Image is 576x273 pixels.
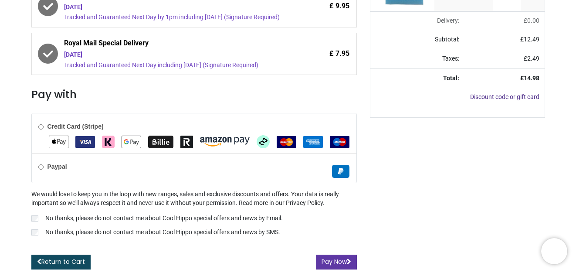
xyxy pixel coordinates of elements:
span: 2.49 [527,55,539,62]
span: Paypal [332,167,349,174]
div: [DATE] [64,51,292,59]
p: No thanks, please do not contact me about Cool Hippo special offers and news by SMS. [45,228,280,237]
img: MasterCard [277,136,296,148]
span: American Express [303,138,323,145]
input: Paypal [38,164,44,170]
input: Credit Card (Stripe) [38,124,44,130]
img: Klarna [102,136,115,148]
img: Afterpay Clearpay [257,135,270,148]
td: Subtotal: [370,30,464,49]
span: Royal Mail Special Delivery [64,38,292,51]
strong: Total: [443,75,459,82]
img: Amazon Pay [200,137,250,147]
img: Google Pay [122,136,141,148]
h3: Pay with [31,87,357,102]
strong: £ [520,75,539,82]
iframe: Brevo live chat [541,238,567,264]
span: £ [520,36,539,43]
span: Maestro [330,138,349,145]
img: Revolut Pay [180,136,193,148]
td: Taxes: [370,49,464,68]
div: Tracked and Guaranteed Next Day by 1pm including [DATE] (Signature Required) [64,13,292,22]
span: Afterpay Clearpay [257,138,270,145]
div: Tracked and Guaranteed Next Day including [DATE] (Signature Required) [64,61,292,70]
div: We would love to keep you in the loop with new ranges, sales and exclusive discounts and offers. ... [31,190,357,238]
a: Discount code or gift card [470,93,539,100]
img: Apple Pay [49,136,68,148]
img: Billie [148,136,173,148]
button: Pay Now [316,255,357,270]
img: American Express [303,136,323,148]
span: Revolut Pay [180,138,193,145]
span: 12.49 [524,36,539,43]
b: Credit Card (Stripe) [47,123,103,130]
span: Amazon Pay [200,138,250,145]
a: Return to Cart [31,255,91,270]
span: VISA [75,138,95,145]
span: MasterCard [277,138,296,145]
span: £ 9.95 [329,1,349,11]
span: £ [524,17,539,24]
span: £ 7.95 [329,49,349,58]
span: Google Pay [122,138,141,145]
input: No thanks, please do not contact me about Cool Hippo special offers and news by SMS. [31,229,38,235]
img: VISA [75,136,95,148]
span: Billie [148,138,173,145]
img: Maestro [330,136,349,148]
div: [DATE] [64,3,292,12]
span: 0.00 [527,17,539,24]
td: Delivery will be updated after choosing a new delivery method [370,11,464,31]
span: £ [524,55,539,62]
input: No thanks, please do not contact me about Cool Hippo special offers and news by Email. [31,215,38,222]
span: Apple Pay [49,138,68,145]
span: 14.98 [524,75,539,82]
b: Paypal [47,163,67,170]
span: Klarna [102,138,115,145]
p: No thanks, please do not contact me about Cool Hippo special offers and news by Email. [45,214,283,223]
img: Paypal [332,165,349,178]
